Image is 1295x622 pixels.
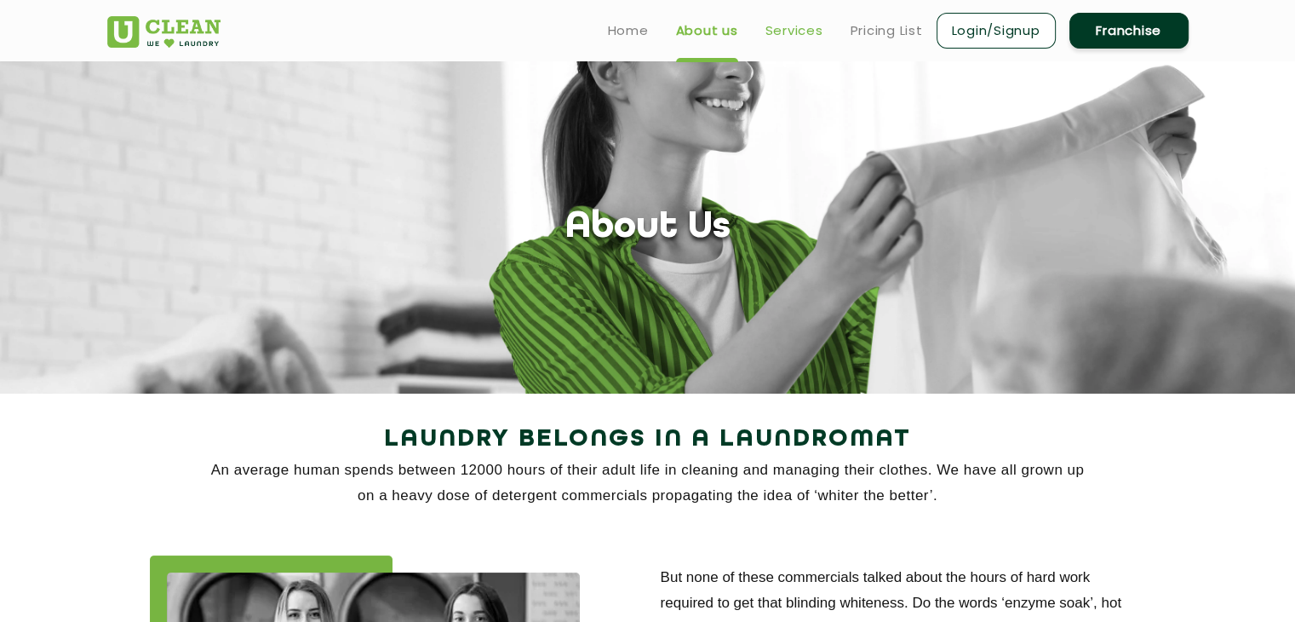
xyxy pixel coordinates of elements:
p: An average human spends between 12000 hours of their adult life in cleaning and managing their cl... [107,458,1189,509]
img: UClean Laundry and Dry Cleaning [107,16,221,48]
h2: Laundry Belongs in a Laundromat [107,419,1189,460]
a: Home [608,20,649,41]
a: About us [676,20,738,41]
a: Pricing List [851,20,923,41]
h1: About Us [565,206,731,250]
a: Login/Signup [937,13,1056,49]
a: Franchise [1069,13,1189,49]
a: Services [765,20,823,41]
